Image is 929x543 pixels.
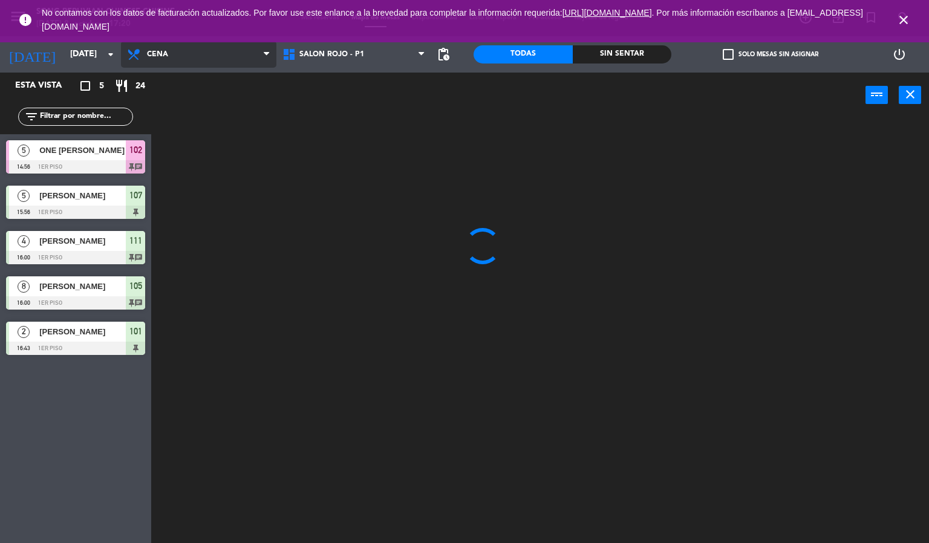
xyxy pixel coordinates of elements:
i: power_input [870,87,884,102]
span: 107 [129,188,142,203]
div: Sin sentar [573,45,672,63]
i: arrow_drop_down [103,47,118,62]
span: Cena [147,50,168,59]
span: check_box_outline_blank [723,49,734,60]
span: 105 [129,279,142,293]
i: filter_list [24,109,39,124]
span: [PERSON_NAME] [39,189,126,202]
span: [PERSON_NAME] [39,325,126,338]
span: 4 [18,235,30,247]
span: 5 [99,79,104,93]
input: Filtrar por nombre... [39,110,132,123]
span: 5 [18,145,30,157]
button: power_input [865,86,888,104]
span: [PERSON_NAME] [39,235,126,247]
i: close [903,87,918,102]
span: 5 [18,190,30,202]
i: crop_square [78,79,93,93]
span: ONE [PERSON_NAME] [39,144,126,157]
i: restaurant [114,79,129,93]
i: power_settings_new [892,47,907,62]
span: SALON ROJO - P1 [299,50,364,59]
i: error [18,13,33,27]
span: No contamos con los datos de facturación actualizados. Por favor use este enlance a la brevedad p... [42,8,863,31]
div: Esta vista [6,79,87,93]
span: pending_actions [436,47,451,62]
button: close [899,86,921,104]
span: 8 [18,281,30,293]
div: Todas [474,45,573,63]
span: [PERSON_NAME] [39,280,126,293]
a: [URL][DOMAIN_NAME] [562,8,652,18]
span: 101 [129,324,142,339]
span: 24 [135,79,145,93]
label: Solo mesas sin asignar [723,49,818,60]
a: . Por más información escríbanos a [EMAIL_ADDRESS][DOMAIN_NAME] [42,8,863,31]
span: 102 [129,143,142,157]
span: 111 [129,233,142,248]
span: 2 [18,326,30,338]
i: close [896,13,911,27]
